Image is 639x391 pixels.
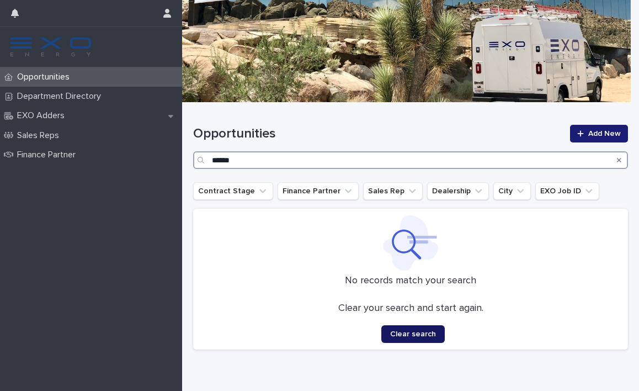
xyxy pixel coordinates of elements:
button: Finance Partner [278,182,359,200]
input: Search [193,151,628,169]
button: Contract Stage [193,182,273,200]
p: Department Directory [13,91,110,102]
img: FKS5r6ZBThi8E5hshIGi [9,36,93,58]
button: Sales Rep [363,182,423,200]
p: EXO Adders [13,110,73,121]
p: Sales Reps [13,130,68,141]
p: Opportunities [13,72,78,82]
span: Add New [588,130,621,138]
button: Clear search [381,325,445,343]
p: No records match your search [200,275,621,287]
button: City [493,182,531,200]
span: Clear search [390,330,436,338]
p: Finance Partner [13,150,84,160]
p: Clear your search and start again. [338,303,483,315]
h1: Opportunities [193,126,563,142]
button: Dealership [427,182,489,200]
a: Add New [570,125,628,142]
button: EXO Job ID [535,182,599,200]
